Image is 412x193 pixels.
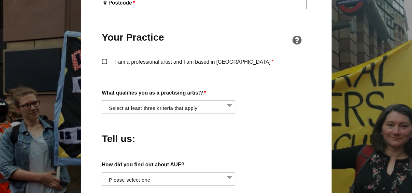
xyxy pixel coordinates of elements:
[102,88,310,97] label: What qualifies you as a practising artist?
[102,132,164,145] h2: Tell us:
[102,160,310,169] label: How did you find out about AUE?
[102,31,164,44] h2: Your Practice
[102,58,310,77] label: I am a professional artist and I am based in [GEOGRAPHIC_DATA]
